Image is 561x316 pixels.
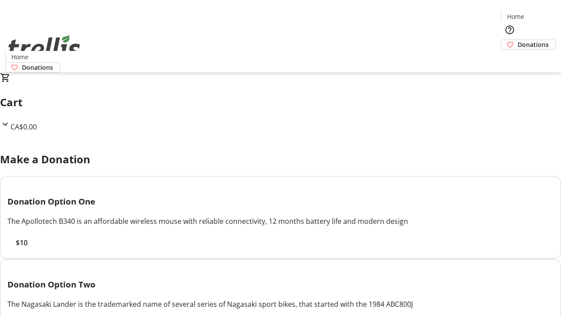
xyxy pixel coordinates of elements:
div: The Apollotech B340 is an affordable wireless mouse with reliable connectivity, 12 months battery... [7,216,554,226]
h3: Donation Option One [7,195,554,208]
a: Donations [501,39,556,50]
img: Orient E2E Organization wkGuBbUjiW's Logo [5,25,83,69]
button: Help [501,21,518,39]
span: Donations [518,40,549,49]
button: $10 [7,237,36,248]
span: CA$0.00 [11,122,37,132]
a: Home [6,52,34,61]
span: Donations [22,63,53,72]
span: Home [507,12,524,21]
a: Home [501,12,529,21]
a: Donations [5,62,60,72]
div: The Nagasaki Lander is the trademarked name of several series of Nagasaki sport bikes, that start... [7,299,554,309]
h3: Donation Option Two [7,278,554,291]
span: Home [11,52,28,61]
span: $10 [16,237,28,248]
button: Cart [501,50,518,67]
